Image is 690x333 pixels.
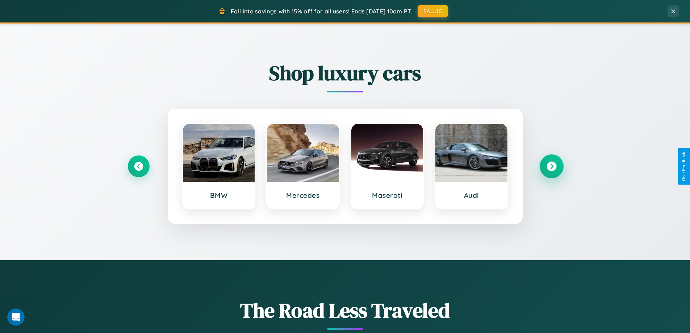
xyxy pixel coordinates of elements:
[128,59,563,87] h2: Shop luxury cars
[418,5,448,17] button: FALL15
[231,8,412,15] span: Fall into savings with 15% off for all users! Ends [DATE] 10am PT.
[359,191,416,200] h3: Maserati
[443,191,500,200] h3: Audi
[128,296,563,324] h1: The Road Less Traveled
[7,308,25,326] iframe: Intercom live chat
[274,191,332,200] h3: Mercedes
[190,191,248,200] h3: BMW
[681,152,686,181] div: Give Feedback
